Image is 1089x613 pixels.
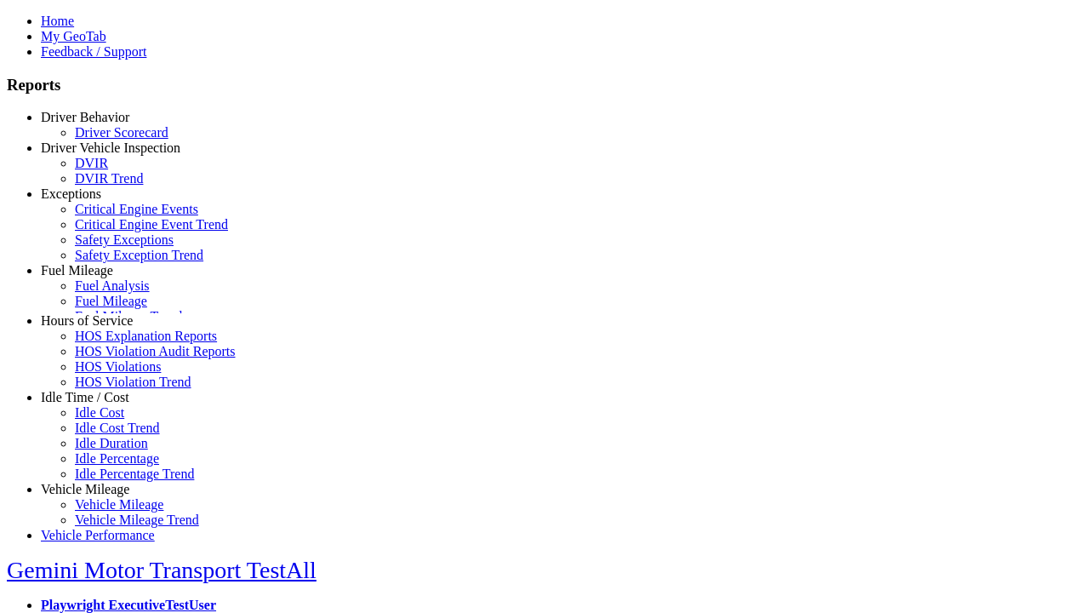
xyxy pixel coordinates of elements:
[75,202,198,216] a: Critical Engine Events
[75,217,228,232] a: Critical Engine Event Trend
[41,263,113,278] a: Fuel Mileage
[41,598,216,612] a: Playwright ExecutiveTestUser
[75,248,203,262] a: Safety Exception Trend
[75,125,168,140] a: Driver Scorecard
[75,278,150,293] a: Fuel Analysis
[75,232,174,247] a: Safety Exceptions
[75,329,217,343] a: HOS Explanation Reports
[75,359,161,374] a: HOS Violations
[41,186,101,201] a: Exceptions
[75,344,236,358] a: HOS Violation Audit Reports
[75,497,163,512] a: Vehicle Mileage
[41,390,129,404] a: Idle Time / Cost
[41,482,129,496] a: Vehicle Mileage
[41,29,106,43] a: My GeoTab
[41,14,74,28] a: Home
[7,76,1082,95] h3: Reports
[75,513,199,527] a: Vehicle Mileage Trend
[75,451,159,466] a: Idle Percentage
[75,467,194,481] a: Idle Percentage Trend
[41,44,146,59] a: Feedback / Support
[7,557,316,583] a: Gemini Motor Transport TestAll
[41,313,133,328] a: Hours of Service
[41,528,155,542] a: Vehicle Performance
[41,110,129,124] a: Driver Behavior
[41,140,180,155] a: Driver Vehicle Inspection
[75,405,124,420] a: Idle Cost
[75,436,148,450] a: Idle Duration
[75,294,147,308] a: Fuel Mileage
[75,309,182,324] a: Fuel Mileage Trend
[75,156,108,170] a: DVIR
[75,421,160,435] a: Idle Cost Trend
[75,171,143,186] a: DVIR Trend
[75,375,191,389] a: HOS Violation Trend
